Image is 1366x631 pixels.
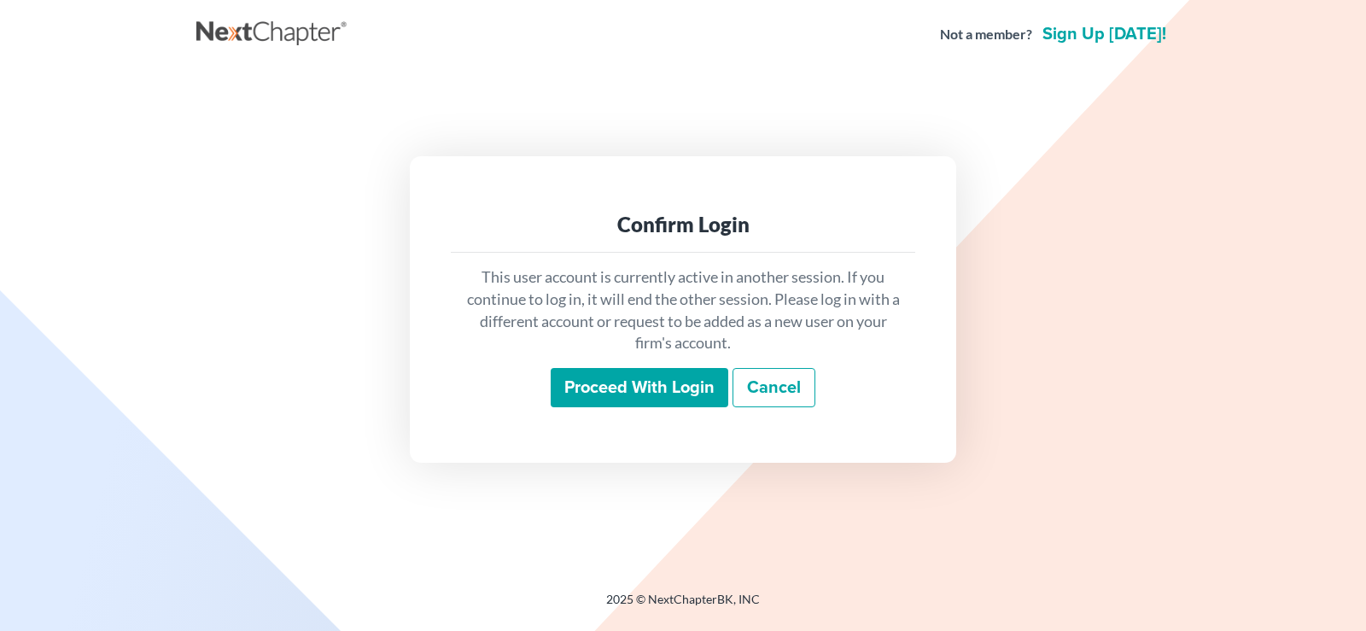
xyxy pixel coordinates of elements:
p: This user account is currently active in another session. If you continue to log in, it will end ... [464,266,902,354]
div: Confirm Login [464,211,902,238]
a: Cancel [733,368,815,407]
a: Sign up [DATE]! [1039,26,1170,43]
strong: Not a member? [940,25,1032,44]
input: Proceed with login [551,368,728,407]
div: 2025 © NextChapterBK, INC [196,591,1170,622]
